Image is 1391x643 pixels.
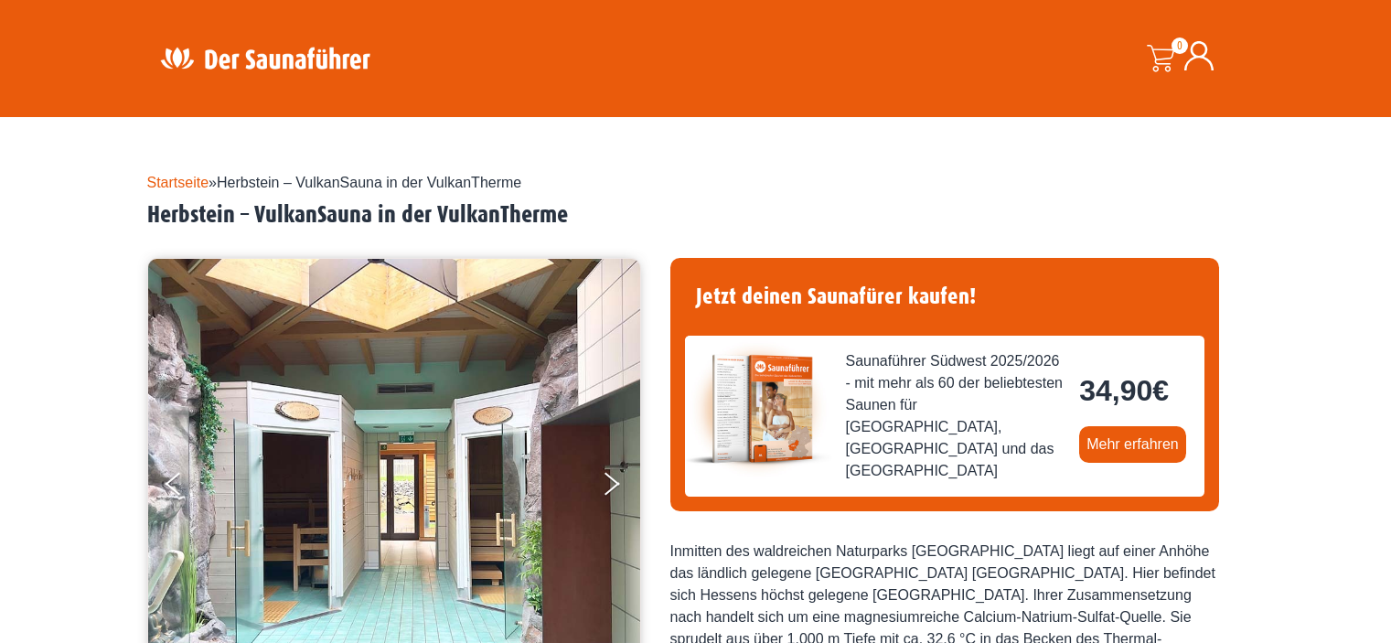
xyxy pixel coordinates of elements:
[685,336,831,482] img: der-saunafuehrer-2025-suedwest.jpg
[147,175,209,190] a: Startseite
[1079,426,1186,463] a: Mehr erfahren
[846,350,1065,482] span: Saunaführer Südwest 2025/2026 - mit mehr als 60 der beliebtesten Saunen für [GEOGRAPHIC_DATA], [G...
[601,465,647,510] button: Next
[217,175,521,190] span: Herbstein – VulkanSauna in der VulkanTherme
[1172,38,1188,54] span: 0
[1152,374,1169,407] span: €
[147,175,522,190] span: »
[1079,374,1169,407] bdi: 34,90
[685,273,1204,321] h4: Jetzt deinen Saunafürer kaufen!
[147,201,1245,230] h2: Herbstein – VulkanSauna in der VulkanTherme
[166,465,211,510] button: Previous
